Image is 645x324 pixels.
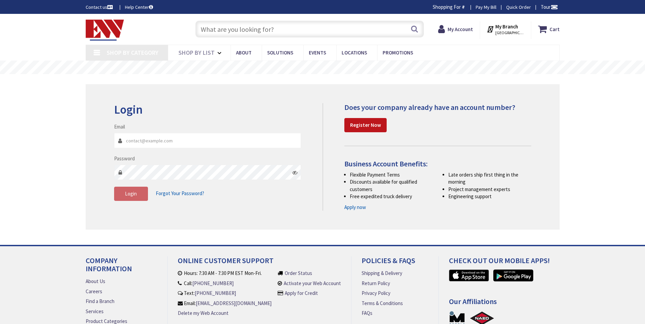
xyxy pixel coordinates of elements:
[86,256,157,278] h4: Company Information
[362,300,403,307] a: Terms & Conditions
[448,26,473,32] strong: My Account
[344,160,531,168] h4: Business Account Benefits:
[86,308,104,315] a: Services
[344,204,366,211] a: Apply now
[114,103,301,116] h2: Login
[114,155,135,162] label: Password
[178,309,229,317] a: Delete my Web Account
[86,278,105,285] a: About Us
[86,288,102,295] a: Careers
[178,49,215,56] span: Shop By List
[362,270,402,277] a: Shipping & Delivery
[86,298,114,305] a: Find a Branch
[107,49,158,56] span: Shop By Category
[462,4,465,10] strong: #
[438,23,473,35] a: My Account
[125,4,153,10] a: Help Center
[285,290,318,297] a: Apply for Credit
[236,49,252,56] span: About
[495,30,524,36] span: [GEOGRAPHIC_DATA], [GEOGRAPHIC_DATA]
[350,193,433,200] li: Free expedited truck delivery
[362,309,372,317] a: FAQs
[178,280,272,287] li: Call:
[156,190,204,196] span: Forgot Your Password?
[550,23,560,35] strong: Cart
[344,118,387,132] a: Register Now
[292,170,298,175] i: Click here to show/hide password
[156,187,204,200] a: Forgot Your Password?
[538,23,560,35] a: Cart
[285,270,312,277] a: Order Status
[448,171,531,186] li: Late orders ship first thing in the morning
[178,270,272,277] li: Hours: 7:30 AM - 7:30 PM EST Mon-Fri.
[449,256,565,270] h4: Check out Our Mobile Apps!
[195,21,424,38] input: What are you looking for?
[192,280,234,287] a: [PHONE_NUMBER]
[342,49,367,56] span: Locations
[114,133,301,148] input: Email
[495,23,518,30] strong: My Branch
[449,297,565,310] h4: Our Affiliations
[506,4,531,10] a: Quick Order
[178,256,341,270] h4: Online Customer Support
[476,4,496,10] a: Pay My Bill
[284,280,341,287] a: Activate your Web Account
[383,49,413,56] span: Promotions
[350,171,433,178] li: Flexible Payment Terms
[433,4,461,10] span: Shopping For
[362,280,390,287] a: Return Policy
[362,290,390,297] a: Privacy Policy
[195,290,236,297] a: [PHONE_NUMBER]
[86,4,114,10] a: Contact us
[267,49,293,56] span: Solutions
[114,187,148,201] button: Login
[487,23,524,35] div: My Branch [GEOGRAPHIC_DATA], [GEOGRAPHIC_DATA]
[344,103,531,111] h4: Does your company already have an account number?
[125,190,137,197] span: Login
[350,122,381,128] strong: Register Now
[86,20,124,41] img: Electrical Wholesalers, Inc.
[350,178,433,193] li: Discounts available for qualified customers
[261,64,385,71] rs-layer: Free Same Day Pickup at 19 Locations
[114,123,125,130] label: Email
[178,290,272,297] li: Text:
[362,256,428,270] h4: Policies & FAQs
[178,300,272,307] li: Email:
[448,186,531,193] li: Project management experts
[196,300,272,307] a: [EMAIL_ADDRESS][DOMAIN_NAME]
[309,49,326,56] span: Events
[541,4,558,10] span: Tour
[448,193,531,200] li: Engineering support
